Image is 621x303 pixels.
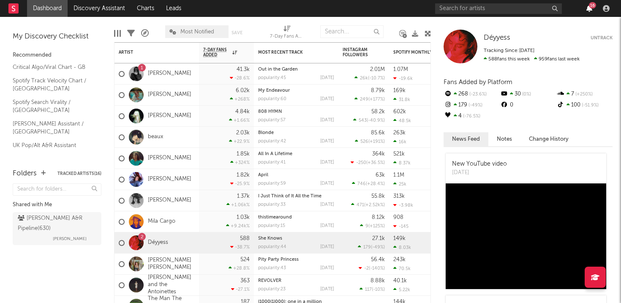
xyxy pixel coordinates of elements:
div: +9.24k % [226,223,250,229]
div: 363 [240,278,250,284]
span: -10.7 % [369,76,384,81]
span: 7-Day Fans Added [203,47,230,57]
div: ( ) [359,265,385,271]
div: popularity: 45 [258,76,286,80]
div: ( ) [354,75,385,81]
div: [DATE] [320,224,334,228]
a: Déyyess [148,239,168,246]
div: REVOLVER [258,278,334,283]
div: 1.1M [393,172,404,178]
button: Change History [520,132,577,146]
span: +28.4 % [367,182,384,186]
div: [DATE] [320,160,334,165]
span: -2 [364,266,369,271]
span: +250 % [574,92,593,97]
div: -19.6k [393,76,413,81]
a: Spotify Search Virality / [GEOGRAPHIC_DATA] [13,98,93,115]
div: Spotify Monthly Listeners [393,50,457,55]
span: 179 [363,245,371,250]
span: -250 [356,161,366,165]
div: [DATE] [320,118,334,123]
div: 30 [500,89,556,100]
div: [DATE] [320,139,334,144]
a: [PERSON_NAME] [148,91,191,98]
span: Fans Added by Platform [444,79,512,85]
div: 8.03k [393,245,411,250]
a: [PERSON_NAME] [PERSON_NAME] [148,257,195,271]
a: Critical Algo/Viral Chart - GB [13,63,93,72]
div: -38.7 % [230,244,250,250]
div: 100 [556,100,613,111]
div: New YouTube video [452,160,507,169]
div: -28.6 % [230,75,250,81]
div: All In A Lifetime [258,152,334,156]
div: 85.6k [371,130,385,136]
div: 364k [372,151,385,157]
div: 2.01M [370,67,385,72]
span: -49 % [372,245,384,250]
div: 313k [393,194,405,199]
a: [PERSON_NAME] [148,70,191,77]
div: ( ) [351,202,385,207]
div: Most Recent Track [258,50,321,55]
div: ( ) [360,223,385,229]
a: Blonde [258,131,274,135]
span: 588 fans this week [484,57,530,62]
div: 58.2k [371,109,385,115]
span: Déyyess [484,34,510,41]
div: [DATE] [320,245,334,249]
div: 27.1k [372,236,385,241]
div: popularity: 60 [258,97,286,101]
div: Filters [127,21,135,46]
div: popularity: 41 [258,160,286,165]
span: 9 [365,224,368,229]
div: Shared with Me [13,200,101,210]
div: Artist [119,50,182,55]
button: Notes [488,132,520,146]
input: Search for folders... [13,183,101,196]
div: 7-Day Fans Added (7-Day Fans Added) [270,32,304,42]
span: 543 [359,118,367,123]
span: Most Notified [180,29,214,35]
div: 8.79k [371,88,385,93]
div: 908 [393,215,403,220]
div: 16k [393,139,406,145]
div: 56.4k [371,257,385,262]
div: 1.37k [237,194,250,199]
div: [DATE] [320,181,334,186]
a: Spotify Track Velocity Chart / [GEOGRAPHIC_DATA] [13,76,93,93]
div: 4.84k [235,109,250,115]
a: Out in the Garden [258,67,298,72]
div: My Endeavour [258,88,334,93]
div: 521k [393,151,405,157]
div: 6.02k [236,88,250,93]
div: I Just Think of It All the Time [258,194,334,199]
div: Blonde [258,131,334,135]
div: 243k [393,257,406,262]
div: 602k [393,109,406,115]
div: popularity: 33 [258,202,286,207]
span: +177 % [370,97,384,102]
a: Déyyess [484,34,510,42]
span: Tracking Since: [DATE] [484,48,534,53]
a: 808 HYMN [258,109,282,114]
span: +2.52k % [365,203,384,207]
span: -49 % [467,103,482,108]
div: [DATE] [320,202,334,207]
div: popularity: 59 [258,181,286,186]
div: 8.37k [393,160,411,166]
span: -140 % [370,266,384,271]
a: [PERSON_NAME] [148,112,191,120]
div: 1.82k [237,172,250,178]
span: 526 [360,139,368,144]
a: [PERSON_NAME] A&R Pipeline(630)[PERSON_NAME] [13,212,101,245]
div: Pity Party Princess [258,257,334,262]
a: [PERSON_NAME] [148,197,191,204]
div: ( ) [354,96,385,102]
div: [DATE] [320,266,334,270]
div: April [258,173,334,177]
div: 1.03k [237,215,250,220]
div: ( ) [355,139,385,144]
div: popularity: 57 [258,118,286,123]
a: [PERSON_NAME] [148,155,191,162]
